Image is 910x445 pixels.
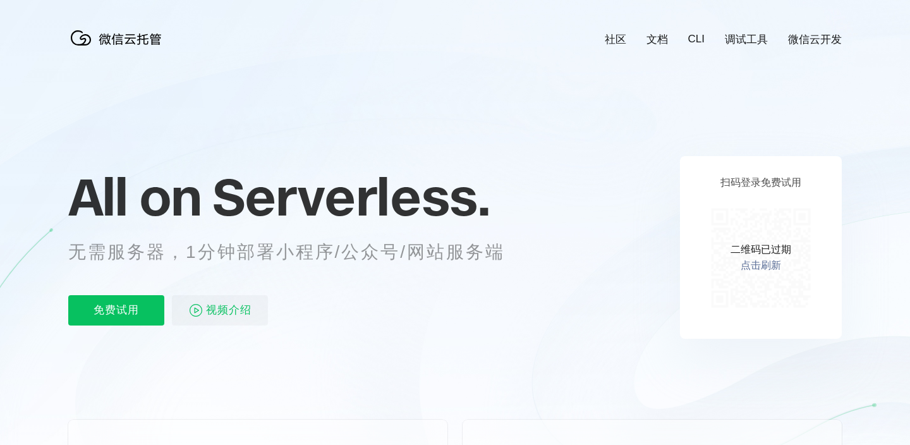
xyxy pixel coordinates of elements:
p: 无需服务器，1分钟部署小程序/公众号/网站服务端 [68,240,528,265]
a: CLI [688,33,705,46]
span: 视频介绍 [206,295,252,326]
span: Serverless. [212,165,490,228]
a: 社区 [605,32,626,47]
span: All on [68,165,200,228]
p: 二维码已过期 [731,243,791,257]
p: 免费试用 [68,295,164,326]
a: 调试工具 [725,32,768,47]
img: 微信云托管 [68,25,169,51]
a: 微信云开发 [788,32,842,47]
a: 点击刷新 [741,259,781,272]
a: 微信云托管 [68,42,169,52]
a: 文档 [646,32,668,47]
img: video_play.svg [188,303,203,318]
p: 扫码登录免费试用 [720,176,801,190]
